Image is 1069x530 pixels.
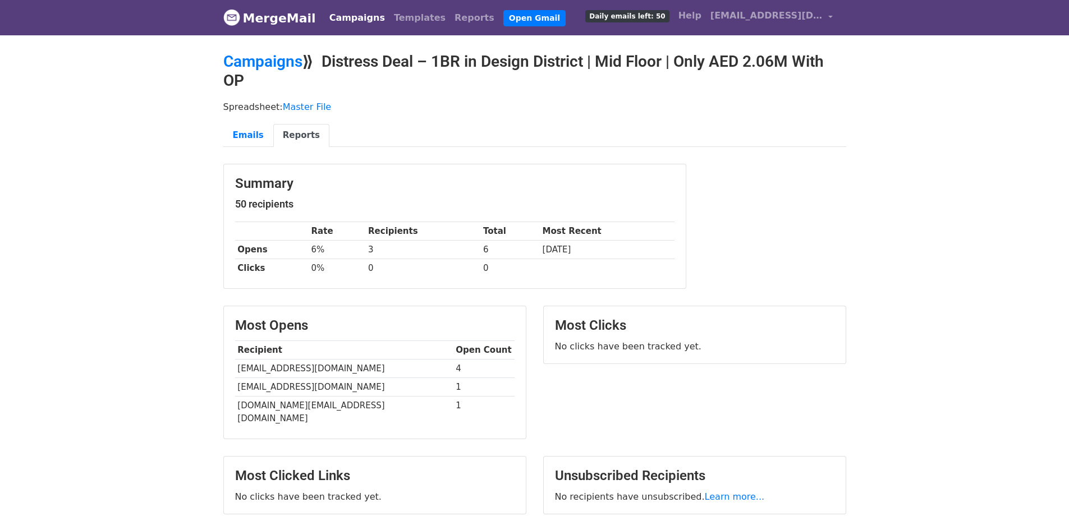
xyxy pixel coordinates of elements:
[235,491,515,503] p: No clicks have been tracked yet.
[450,7,499,29] a: Reports
[480,259,540,278] td: 0
[223,9,240,26] img: MergeMail logo
[309,241,366,259] td: 6%
[453,360,515,378] td: 4
[706,4,837,31] a: [EMAIL_ADDRESS][DOMAIN_NAME]
[389,7,450,29] a: Templates
[235,468,515,484] h3: Most Clicked Links
[555,340,834,352] p: No clicks have been tracked yet.
[235,397,453,427] td: [DOMAIN_NAME][EMAIL_ADDRESS][DOMAIN_NAME]
[223,124,273,147] a: Emails
[223,52,302,71] a: Campaigns
[223,52,846,90] h2: ⟫ Distress Deal – 1BR in Design District | Mid Floor | Only AED 2.06M With OP
[273,124,329,147] a: Reports
[480,241,540,259] td: 6
[235,241,309,259] th: Opens
[365,241,480,259] td: 3
[309,259,366,278] td: 0%
[581,4,673,27] a: Daily emails left: 50
[235,317,515,334] h3: Most Opens
[555,317,834,334] h3: Most Clicks
[674,4,706,27] a: Help
[710,9,823,22] span: [EMAIL_ADDRESS][DOMAIN_NAME]
[453,378,515,397] td: 1
[585,10,669,22] span: Daily emails left: 50
[555,468,834,484] h3: Unsubscribed Recipients
[453,341,515,360] th: Open Count
[235,341,453,360] th: Recipient
[223,6,316,30] a: MergeMail
[235,176,675,192] h3: Summary
[555,491,834,503] p: No recipients have unsubscribed.
[453,397,515,427] td: 1
[325,7,389,29] a: Campaigns
[235,198,675,210] h5: 50 recipients
[365,259,480,278] td: 0
[540,241,675,259] td: [DATE]
[480,222,540,241] th: Total
[705,491,765,502] a: Learn more...
[309,222,366,241] th: Rate
[503,10,566,26] a: Open Gmail
[235,259,309,278] th: Clicks
[540,222,675,241] th: Most Recent
[235,378,453,397] td: [EMAIL_ADDRESS][DOMAIN_NAME]
[283,102,332,112] a: Master File
[235,360,453,378] td: [EMAIL_ADDRESS][DOMAIN_NAME]
[223,101,846,113] p: Spreadsheet:
[365,222,480,241] th: Recipients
